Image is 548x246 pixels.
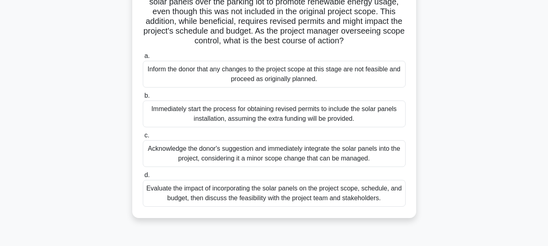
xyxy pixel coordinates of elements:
span: b. [144,92,150,99]
div: Inform the donor that any changes to the project scope at this stage are not feasible and proceed... [143,61,406,88]
div: Acknowledge the donor's suggestion and immediately integrate the solar panels into the project, c... [143,140,406,167]
span: c. [144,132,149,139]
span: a. [144,52,150,59]
div: Evaluate the impact of incorporating the solar panels on the project scope, schedule, and budget,... [143,180,406,207]
span: d. [144,171,150,178]
div: Immediately start the process for obtaining revised permits to include the solar panels installat... [143,101,406,127]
